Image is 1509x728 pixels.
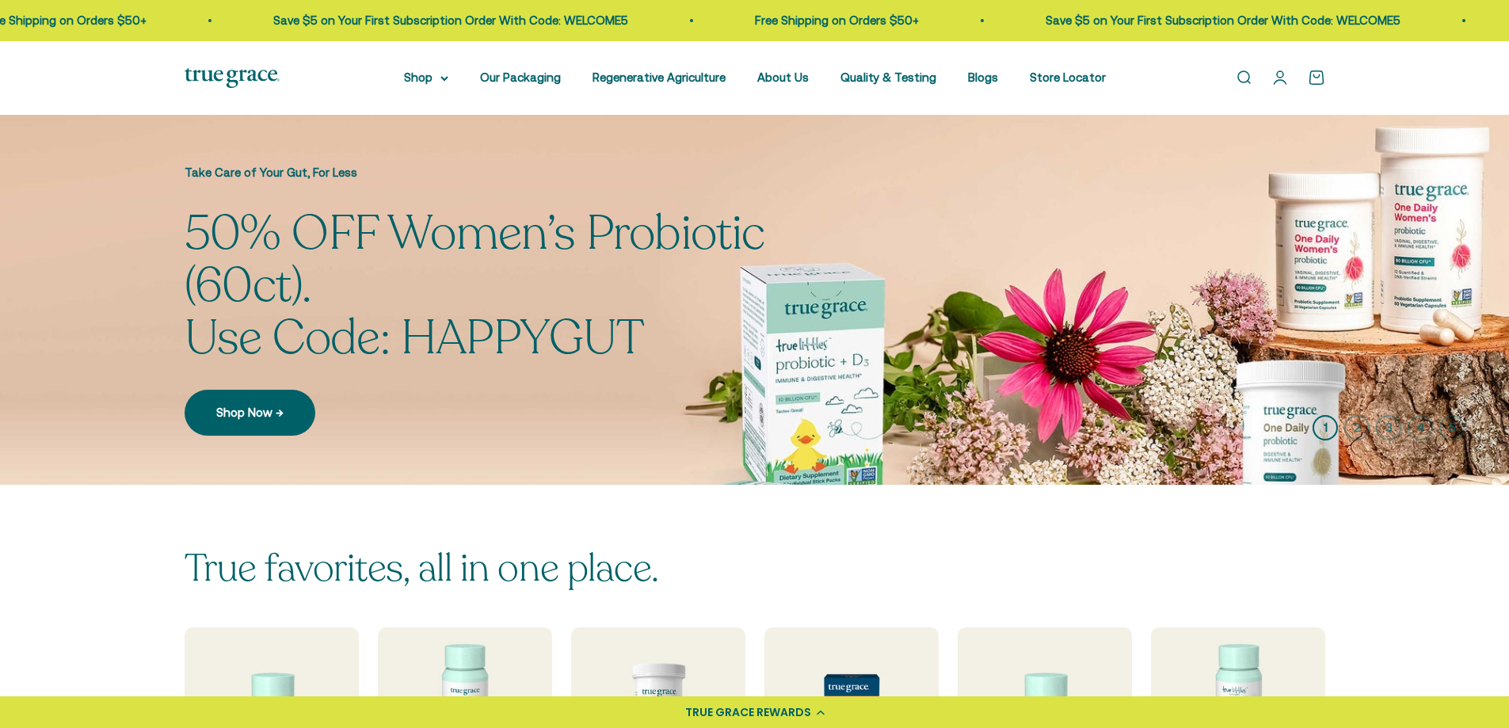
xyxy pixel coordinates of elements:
button: 5 [1439,415,1465,440]
p: Save $5 on Your First Subscription Order With Code: WELCOME5 [1044,11,1399,30]
div: TRUE GRACE REWARDS [685,704,811,721]
a: Quality & Testing [840,71,936,84]
p: Save $5 on Your First Subscription Order With Code: WELCOME5 [272,11,627,30]
summary: Shop [404,68,448,87]
split-lines: 50% OFF Women’s Probiotic (60ct). Use Code: HAPPYGUT [185,253,882,371]
button: 1 [1313,415,1338,440]
button: 3 [1376,415,1401,440]
a: Free Shipping on Orders $50+ [753,13,917,27]
split-lines: True favorites, all in one place. [185,543,659,594]
button: 2 [1344,415,1370,440]
a: Store Locator [1030,71,1106,84]
a: Regenerative Agriculture [593,71,726,84]
a: Shop Now → [185,390,315,436]
a: About Us [757,71,809,84]
a: Blogs [968,71,998,84]
p: Take Care of Your Gut, For Less [185,163,882,182]
button: 4 [1408,415,1433,440]
a: Our Packaging [480,71,561,84]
